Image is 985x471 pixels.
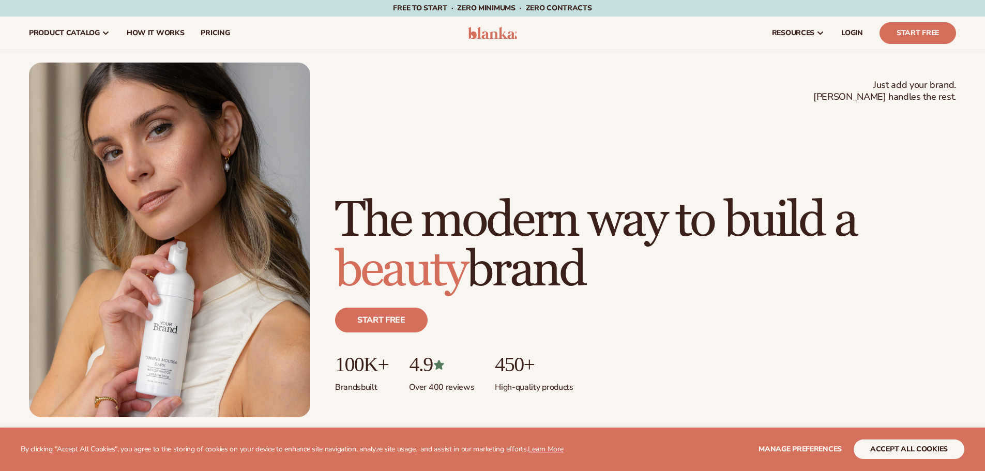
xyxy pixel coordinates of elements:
[335,196,956,295] h1: The modern way to build a brand
[495,376,573,393] p: High-quality products
[21,445,564,454] p: By clicking "Accept All Cookies", you agree to the storing of cookies on your device to enhance s...
[201,29,230,37] span: pricing
[759,439,842,459] button: Manage preferences
[29,63,310,417] img: Female holding tanning mousse.
[468,27,517,39] img: logo
[854,439,964,459] button: accept all cookies
[118,17,193,50] a: How It Works
[127,29,185,37] span: How It Works
[21,17,118,50] a: product catalog
[409,353,474,376] p: 4.9
[764,17,833,50] a: resources
[772,29,814,37] span: resources
[880,22,956,44] a: Start Free
[528,444,563,454] a: Learn More
[335,308,428,332] a: Start free
[759,444,842,454] span: Manage preferences
[409,376,474,393] p: Over 400 reviews
[192,17,238,50] a: pricing
[335,353,388,376] p: 100K+
[335,240,466,300] span: beauty
[393,3,592,13] span: Free to start · ZERO minimums · ZERO contracts
[335,376,388,393] p: Brands built
[495,353,573,376] p: 450+
[841,29,863,37] span: LOGIN
[813,79,956,103] span: Just add your brand. [PERSON_NAME] handles the rest.
[29,29,100,37] span: product catalog
[833,17,871,50] a: LOGIN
